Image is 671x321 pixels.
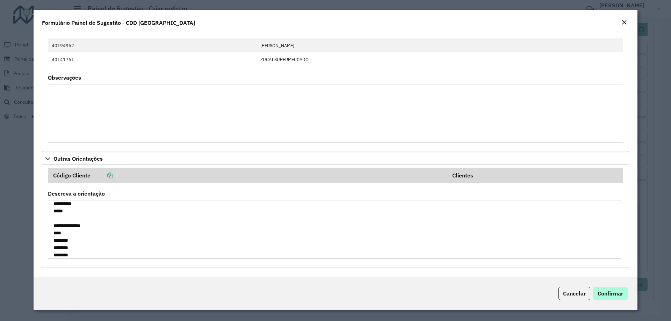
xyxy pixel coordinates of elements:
[91,172,113,179] a: Copiar
[42,19,195,27] h4: Formulário Painel de Sugestão - CDD [GEOGRAPHIC_DATA]
[42,165,629,268] div: Outras Orientações
[448,168,623,182] th: Clientes
[48,52,257,66] td: 40141761
[593,287,628,300] button: Confirmar
[621,20,627,25] em: Fechar
[48,73,81,82] label: Observações
[48,189,105,198] label: Descreva a orientação
[53,156,103,161] span: Outras Orientações
[598,290,623,297] span: Confirmar
[563,290,586,297] span: Cancelar
[42,153,629,165] a: Outras Orientações
[558,287,590,300] button: Cancelar
[619,18,629,27] button: Close
[48,168,448,182] th: Código Cliente
[257,38,623,52] td: [PERSON_NAME]
[48,38,257,52] td: 40194962
[257,52,623,66] td: ZUCAI SUPERMERCADO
